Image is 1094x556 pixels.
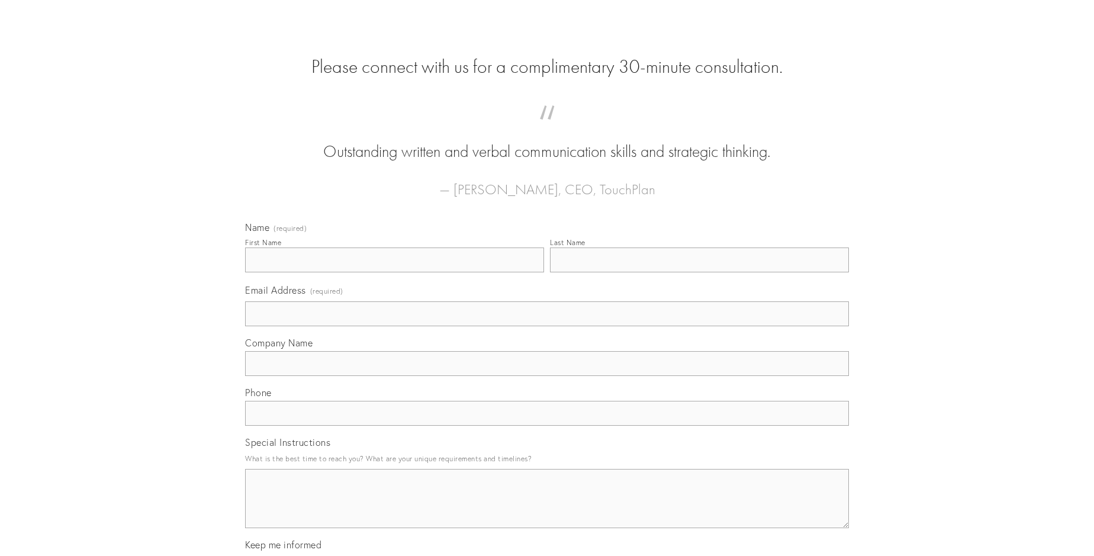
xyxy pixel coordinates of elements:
h2: Please connect with us for a complimentary 30-minute consultation. [245,56,849,78]
span: Phone [245,387,272,398]
figcaption: — [PERSON_NAME], CEO, TouchPlan [264,163,830,201]
span: Keep me informed [245,539,321,551]
blockquote: Outstanding written and verbal communication skills and strategic thinking. [264,117,830,163]
p: What is the best time to reach you? What are your unique requirements and timelines? [245,451,849,467]
span: Email Address [245,284,306,296]
div: First Name [245,238,281,247]
span: (required) [273,225,307,232]
div: Last Name [550,238,585,247]
span: (required) [310,283,343,299]
span: “ [264,117,830,140]
span: Special Instructions [245,436,330,448]
span: Name [245,221,269,233]
span: Company Name [245,337,313,349]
